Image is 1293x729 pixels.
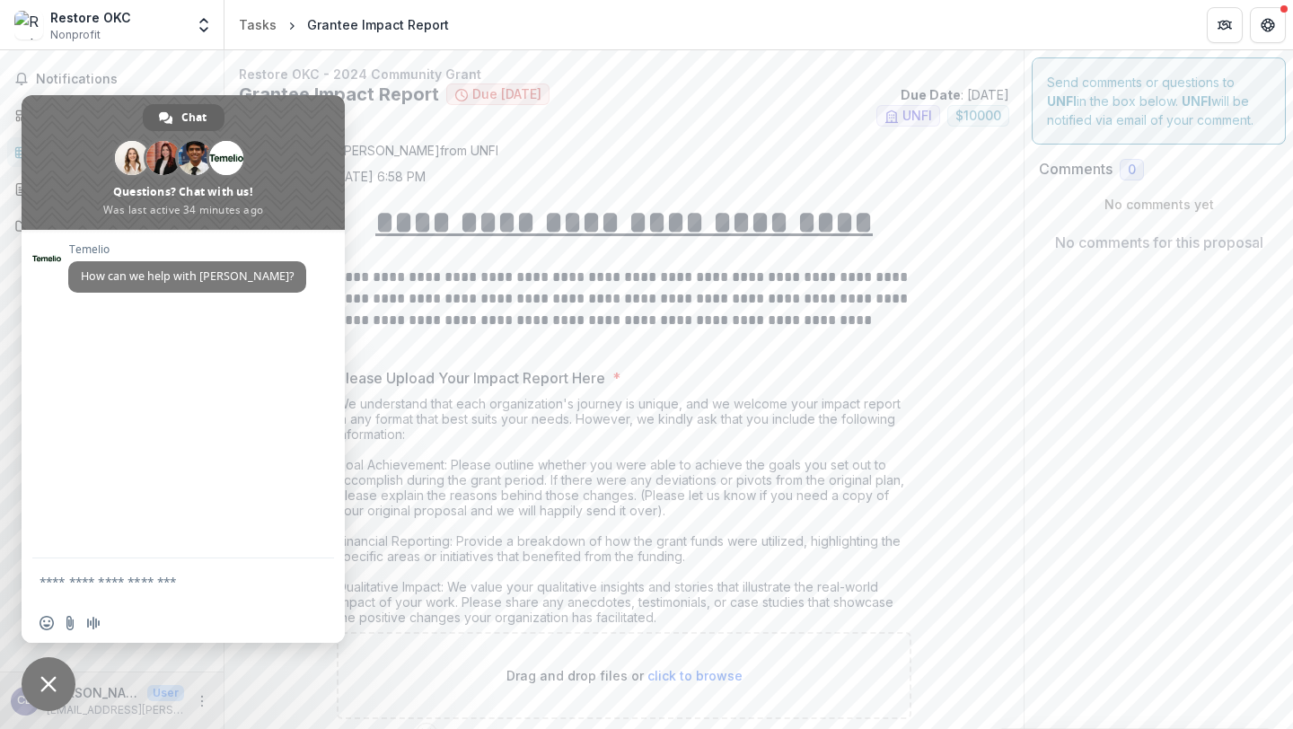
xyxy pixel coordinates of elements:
img: Restore OKC [14,11,43,40]
span: $ 10000 [955,109,1001,124]
button: Open entity switcher [191,7,216,43]
strong: UNFI [1182,93,1211,109]
span: Send a file [63,616,77,630]
div: Grantee Impact Report [307,15,449,34]
p: [PERSON_NAME] [47,683,140,702]
div: Tasks [239,15,277,34]
p: Please Upload Your Impact Report Here [337,367,605,389]
a: Close chat [22,657,75,711]
div: Restore OKC [50,8,131,27]
button: Get Help [1250,7,1286,43]
strong: Due Date [901,87,961,102]
p: No comments for this proposal [1055,232,1263,253]
h2: Comments [1039,161,1113,178]
span: UNFI [902,109,932,124]
p: : [PERSON_NAME] from UNFI [253,141,995,160]
span: How can we help with [PERSON_NAME]? [81,268,294,284]
a: Documents [7,211,216,241]
span: Temelio [68,243,306,256]
p: [EMAIL_ADDRESS][PERSON_NAME][DOMAIN_NAME] [47,702,184,718]
div: Caylee Dodson [17,695,33,707]
button: Notifications [7,65,216,93]
div: Send comments or questions to in the box below. will be notified via email of your comment. [1032,57,1286,145]
span: Audio message [86,616,101,630]
button: Partners [1207,7,1243,43]
span: Due [DATE] [472,87,541,102]
p: : [DATE] [901,85,1009,104]
span: 0 [1128,162,1136,178]
a: Proposals [7,174,216,204]
div: We understand that each organization's journey is unique, and we welcome your impact report in an... [337,396,911,632]
span: Insert an emoji [40,616,54,630]
span: Chat [181,104,207,131]
span: Nonprofit [50,27,101,43]
button: More [191,690,213,712]
h2: Grantee Impact Report [239,83,439,105]
p: Drag and drop files or [506,666,743,685]
a: Chat [143,104,224,131]
p: Restore OKC - 2024 Community Grant [239,65,1009,83]
a: Tasks [7,137,216,167]
p: No comments yet [1039,195,1279,214]
textarea: Compose your message... [40,558,291,603]
p: User [147,685,184,701]
a: Dashboard [7,101,216,130]
a: Tasks [232,12,284,38]
span: Notifications [36,72,209,87]
strong: UNFI [1047,93,1077,109]
nav: breadcrumb [232,12,456,38]
span: click to browse [647,668,743,683]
